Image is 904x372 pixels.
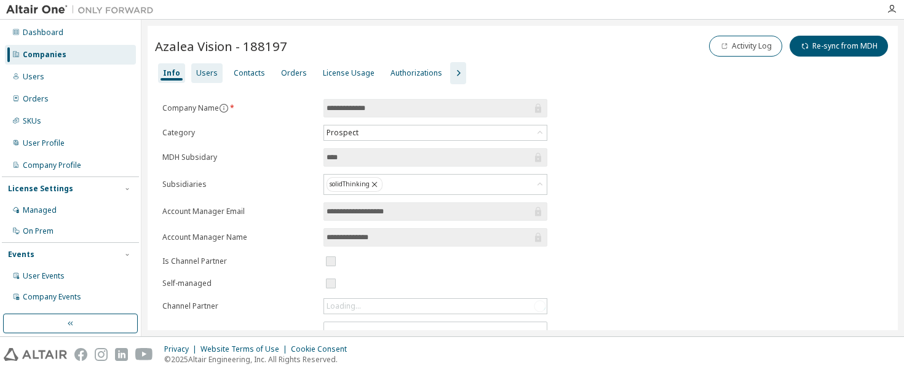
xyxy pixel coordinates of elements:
[324,299,547,314] div: Loading...
[790,36,888,57] button: Re-sync from MDH
[162,256,316,266] label: Is Channel Partner
[162,279,316,288] label: Self-managed
[163,68,180,78] div: Info
[115,348,128,361] img: linkedin.svg
[162,152,316,162] label: MDH Subsidary
[95,348,108,361] img: instagram.svg
[219,103,229,113] button: information
[327,301,361,311] div: Loading...
[6,4,160,16] img: Altair One
[23,50,66,60] div: Companies
[23,72,44,82] div: Users
[196,68,218,78] div: Users
[23,292,81,302] div: Company Events
[8,184,73,194] div: License Settings
[391,68,442,78] div: Authorizations
[155,38,287,55] span: Azalea Vision - 188197
[162,207,316,216] label: Account Manager Email
[234,68,265,78] div: Contacts
[281,68,307,78] div: Orders
[291,344,354,354] div: Cookie Consent
[164,354,354,365] p: © 2025 Altair Engineering, Inc. All Rights Reserved.
[23,28,63,38] div: Dashboard
[323,68,375,78] div: License Usage
[324,175,547,194] div: solidThinking
[74,348,87,361] img: facebook.svg
[162,128,316,138] label: Category
[162,103,316,113] label: Company Name
[162,232,316,242] label: Account Manager Name
[23,226,54,236] div: On Prem
[23,271,65,281] div: User Events
[23,205,57,215] div: Managed
[162,180,316,189] label: Subsidiaries
[327,177,383,192] div: solidThinking
[4,348,67,361] img: altair_logo.svg
[200,344,291,354] div: Website Terms of Use
[324,125,547,140] div: Prospect
[23,94,49,104] div: Orders
[709,36,782,57] button: Activity Log
[23,160,81,170] div: Company Profile
[135,348,153,361] img: youtube.svg
[325,126,360,140] div: Prospect
[164,344,200,354] div: Privacy
[23,138,65,148] div: User Profile
[162,301,316,311] label: Channel Partner
[23,116,41,126] div: SKUs
[8,250,34,259] div: Events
